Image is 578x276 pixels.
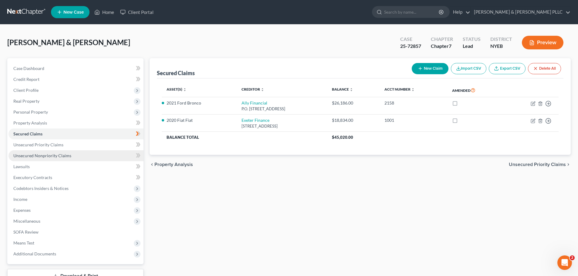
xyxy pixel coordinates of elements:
[490,36,512,43] div: District
[8,74,144,85] a: Credit Report
[117,7,157,18] a: Client Portal
[332,100,375,106] div: $26,186.00
[509,162,571,167] button: Unsecured Priority Claims chevron_right
[150,162,154,167] i: chevron_left
[13,186,69,191] span: Codebtors Insiders & Notices
[167,87,187,91] a: Asset(s) unfold_more
[449,43,451,49] span: 7
[384,117,442,123] div: 1001
[183,88,187,91] i: unfold_more
[451,63,486,74] button: Import CSV
[8,227,144,238] a: SOFA Review
[566,162,571,167] i: chevron_right
[157,69,195,77] div: Secured Claims
[13,229,39,234] span: SOFA Review
[509,162,566,167] span: Unsecured Priority Claims
[13,98,39,104] span: Real Property
[13,120,47,125] span: Property Analysis
[8,139,144,150] a: Unsecured Priority Claims
[13,251,56,256] span: Additional Documents
[384,6,440,18] input: Search by name...
[8,172,144,183] a: Executory Contracts
[13,197,27,202] span: Income
[63,10,84,15] span: New Case
[242,100,267,105] a: Ally Financial
[7,38,130,47] span: [PERSON_NAME] & [PERSON_NAME]
[8,128,144,139] a: Secured Claims
[8,63,144,74] a: Case Dashboard
[242,106,322,112] div: P.O. [STREET_ADDRESS]
[489,63,526,74] a: Export CSV
[91,7,117,18] a: Home
[13,240,34,245] span: Means Test
[13,66,44,71] span: Case Dashboard
[332,135,353,140] span: $45,020.00
[8,161,144,172] a: Lawsuits
[471,7,570,18] a: [PERSON_NAME] & [PERSON_NAME] PLLC
[332,117,375,123] div: $18,834.00
[450,7,470,18] a: Help
[411,88,415,91] i: unfold_more
[167,100,232,106] li: 2021 Ford Bronco
[557,255,572,270] iframe: Intercom live chat
[447,83,503,97] th: Amended
[167,117,232,123] li: 2020 Fiat Fiat
[384,87,415,91] a: Acct Number unfold_more
[522,36,563,49] button: Preview
[8,150,144,161] a: Unsecured Nonpriority Claims
[8,118,144,128] a: Property Analysis
[13,88,39,93] span: Client Profile
[400,43,421,50] div: 25-72857
[242,87,264,91] a: Creditor unfold_more
[242,123,322,129] div: [STREET_ADDRESS]
[350,88,353,91] i: unfold_more
[242,118,269,123] a: Exeter Finance
[154,162,193,167] span: Property Analysis
[400,36,421,43] div: Case
[13,218,40,224] span: Miscellaneous
[13,109,48,115] span: Personal Property
[384,100,442,106] div: 2158
[13,142,63,147] span: Unsecured Priority Claims
[13,131,42,136] span: Secured Claims
[332,87,353,91] a: Balance unfold_more
[570,255,575,260] span: 2
[261,88,264,91] i: unfold_more
[13,77,39,82] span: Credit Report
[162,132,327,143] th: Balance Total
[431,36,453,43] div: Chapter
[490,43,512,50] div: NYEB
[412,63,448,74] button: New Claim
[463,36,481,43] div: Status
[13,153,71,158] span: Unsecured Nonpriority Claims
[13,164,30,169] span: Lawsuits
[150,162,193,167] button: chevron_left Property Analysis
[463,43,481,50] div: Lead
[528,63,561,74] button: Delete All
[13,208,31,213] span: Expenses
[13,175,52,180] span: Executory Contracts
[431,43,453,50] div: Chapter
